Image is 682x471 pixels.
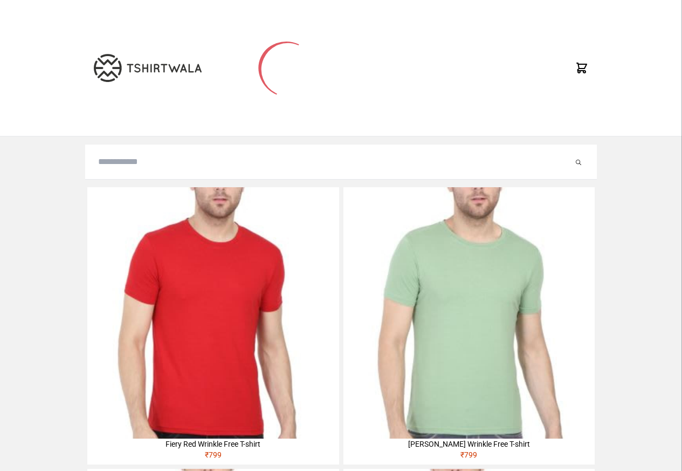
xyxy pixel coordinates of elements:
img: TW-LOGO-400-104.png [94,54,202,82]
a: Fiery Red Wrinkle Free T-shirt₹799 [87,187,339,465]
div: Fiery Red Wrinkle Free T-shirt [87,439,339,449]
div: ₹ 799 [87,449,339,465]
button: Submit your search query. [573,155,584,168]
a: [PERSON_NAME] Wrinkle Free T-shirt₹799 [343,187,595,465]
img: 4M6A2211-320x320.jpg [343,187,595,439]
div: ₹ 799 [343,449,595,465]
div: [PERSON_NAME] Wrinkle Free T-shirt [343,439,595,449]
img: 4M6A2225-320x320.jpg [87,187,339,439]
